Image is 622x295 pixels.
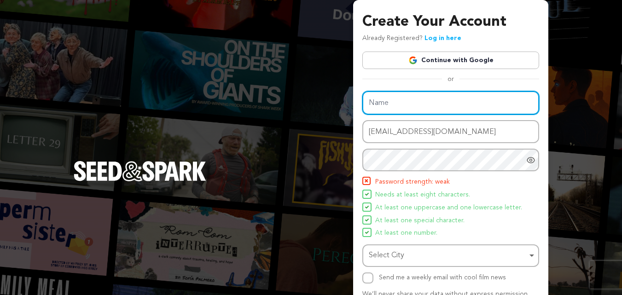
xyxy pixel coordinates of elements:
[362,52,539,69] a: Continue with Google
[362,91,539,115] input: Name
[74,161,206,181] img: Seed&Spark Logo
[375,190,470,201] span: Needs at least eight characters.
[375,228,437,239] span: At least one number.
[365,218,369,222] img: Seed&Spark Icon
[375,177,450,188] span: Password strength: weak
[74,161,206,200] a: Seed&Spark Homepage
[365,231,369,234] img: Seed&Spark Icon
[369,249,527,262] div: Select City
[362,120,539,144] input: Email address
[375,202,522,214] span: At least one uppercase and one lowercase letter.
[362,33,461,44] p: Already Registered?
[526,156,535,165] a: Show password as plain text. Warning: this will display your password on the screen.
[408,56,418,65] img: Google logo
[424,35,461,41] a: Log in here
[365,192,369,196] img: Seed&Spark Icon
[363,178,370,184] img: Seed&Spark Icon
[365,205,369,209] img: Seed&Spark Icon
[362,11,539,33] h3: Create Your Account
[375,215,465,226] span: At least one special character.
[442,75,459,84] span: or
[379,274,506,281] label: Send me a weekly email with cool film news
